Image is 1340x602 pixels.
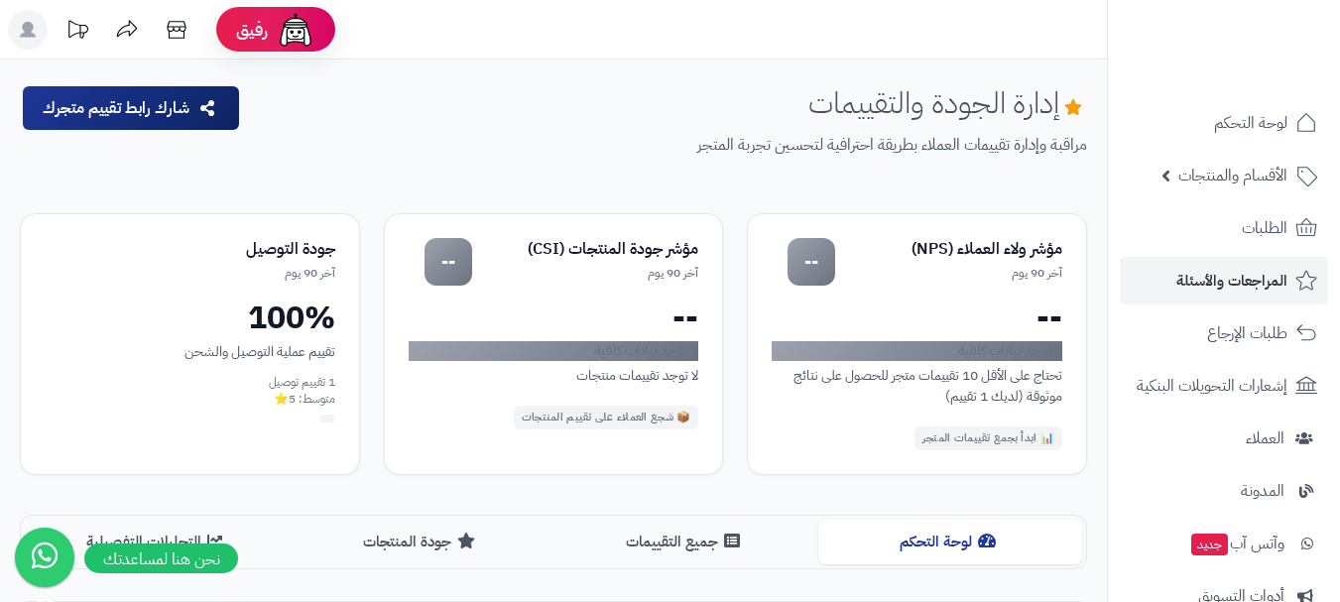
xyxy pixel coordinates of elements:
button: لوحة التحكم [818,520,1083,564]
a: الطلبات [1120,204,1328,252]
div: جودة التوصيل [108,238,335,261]
button: جودة المنتجات [290,520,554,564]
span: المراجعات والأسئلة [1176,267,1287,295]
span: وآتس آب [1189,530,1284,557]
div: مؤشر ولاء العملاء (NPS) [835,238,1062,261]
span: طلبات الإرجاع [1207,319,1287,347]
span: رفيق [236,18,268,42]
p: مراقبة وإدارة تقييمات العملاء بطريقة احترافية لتحسين تجربة المتجر [257,134,1087,157]
div: مؤشر جودة المنتجات (CSI) [472,238,699,261]
span: الطلبات [1242,214,1287,242]
h1: إدارة الجودة والتقييمات [808,86,1087,119]
a: إشعارات التحويلات البنكية [1120,362,1328,410]
a: طلبات الإرجاع [1120,309,1328,357]
a: المراجعات والأسئلة [1120,257,1328,304]
button: التحليلات التفصيلية [25,520,290,564]
div: -- [409,301,699,333]
span: إشعارات التحويلات البنكية [1137,372,1287,400]
div: آخر 90 يوم [835,265,1062,282]
span: العملاء [1246,424,1284,452]
div: آخر 90 يوم [108,265,335,282]
div: 📦 شجع العملاء على تقييم المنتجات [514,406,699,429]
a: وآتس آبجديد [1120,520,1328,567]
div: لا توجد بيانات كافية [772,341,1062,361]
a: تحديثات المنصة [53,10,102,55]
div: آخر 90 يوم [472,265,699,282]
div: -- [772,301,1062,333]
div: 1 تقييم توصيل متوسط: 5⭐ [45,374,335,408]
a: العملاء [1120,415,1328,462]
div: 📊 ابدأ بجمع تقييمات المتجر [914,426,1062,450]
img: ai-face.png [276,10,315,50]
span: الأقسام والمنتجات [1178,162,1287,189]
button: جميع التقييمات [553,520,818,564]
div: -- [61,238,108,286]
div: تحتاج على الأقل 10 تقييمات متجر للحصول على نتائج موثوقة (لديك 1 تقييم) [772,365,1062,407]
div: لا توجد تقييمات منتجات [409,365,699,386]
div: تقييم عملية التوصيل والشحن [45,341,335,362]
a: المدونة [1120,467,1328,515]
div: -- [788,238,835,286]
div: 100% [45,301,335,333]
a: لوحة التحكم [1120,99,1328,147]
div: -- [425,238,472,286]
span: جديد [1191,534,1228,555]
span: المدونة [1241,477,1284,505]
button: شارك رابط تقييم متجرك [23,86,239,130]
div: لا توجد بيانات كافية [409,341,699,361]
span: لوحة التحكم [1214,109,1287,137]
